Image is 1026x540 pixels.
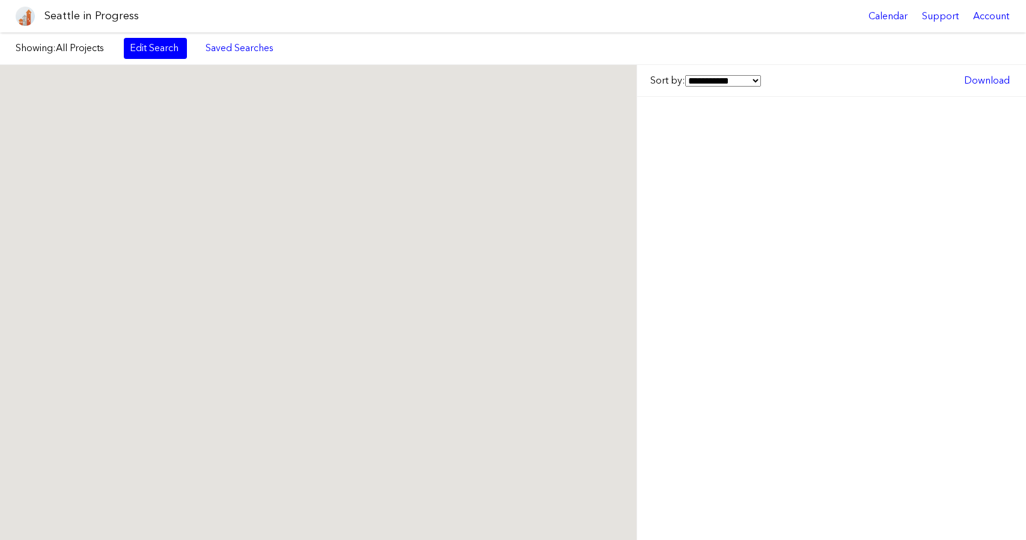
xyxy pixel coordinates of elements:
img: favicon-96x96.png [16,7,35,26]
h1: Seattle in Progress [44,8,139,23]
label: Sort by: [650,74,761,87]
label: Showing: [16,41,112,55]
a: Edit Search [124,38,187,58]
span: All Projects [56,42,104,54]
a: Saved Searches [199,38,280,58]
a: Download [958,70,1016,91]
select: Sort by: [685,75,761,87]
